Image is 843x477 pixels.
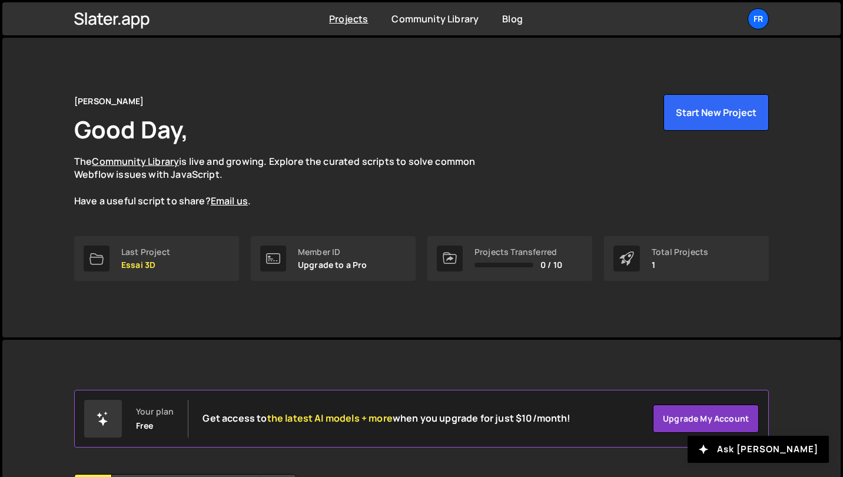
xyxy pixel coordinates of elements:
[298,260,367,270] p: Upgrade to a Pro
[211,194,248,207] a: Email us
[74,236,239,281] a: Last Project Essai 3D
[298,247,367,257] div: Member ID
[663,94,769,131] button: Start New Project
[474,247,562,257] div: Projects Transferred
[121,260,170,270] p: Essai 3D
[92,155,179,168] a: Community Library
[136,421,154,430] div: Free
[652,247,708,257] div: Total Projects
[203,413,570,424] h2: Get access to when you upgrade for just $10/month!
[329,12,368,25] a: Projects
[502,12,523,25] a: Blog
[652,260,708,270] p: 1
[688,436,829,463] button: Ask [PERSON_NAME]
[748,8,769,29] a: Fr
[267,412,393,425] span: the latest AI models + more
[391,12,479,25] a: Community Library
[74,94,144,108] div: [PERSON_NAME]
[74,155,498,208] p: The is live and growing. Explore the curated scripts to solve common Webflow issues with JavaScri...
[136,407,174,416] div: Your plan
[121,247,170,257] div: Last Project
[540,260,562,270] span: 0 / 10
[74,113,188,145] h1: Good Day,
[653,405,759,433] a: Upgrade my account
